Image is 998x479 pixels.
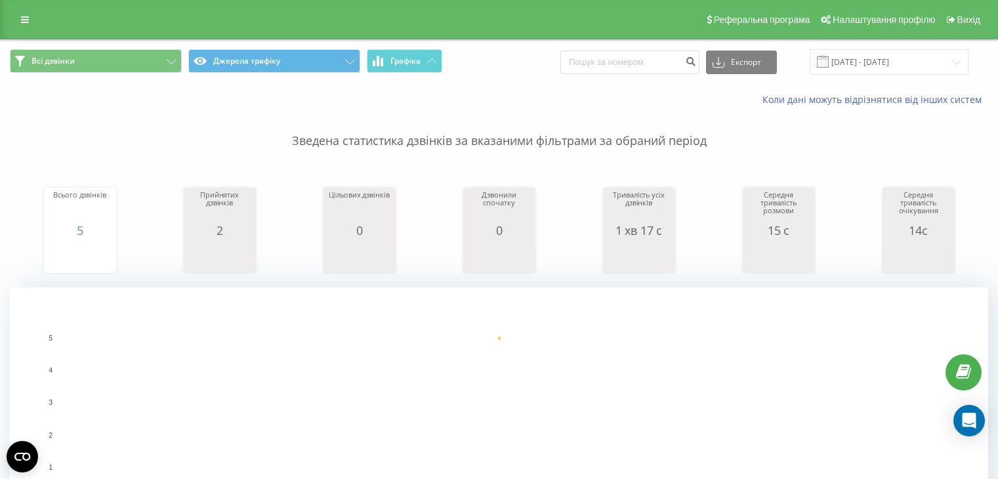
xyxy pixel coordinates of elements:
input: Пошук за номером [560,51,699,74]
font: 5 [77,222,83,238]
font: Вихід [957,14,980,25]
font: Налаштування профілю [833,14,935,25]
font: 0 [496,222,503,238]
svg: Діаграма. [327,237,392,276]
button: Експорт [706,51,777,74]
a: Коли дані можуть відрізнятися від інших систем [762,93,988,106]
text: 2 [49,432,52,439]
font: Графіка [390,55,421,66]
font: Тривалість усіх дзвінків [613,190,664,207]
font: Всього дзвінків [53,190,106,199]
font: Дзвонили спочатку [482,190,516,207]
svg: Діаграма. [606,237,672,276]
text: 3 [49,400,52,407]
button: Всі дзвінки [10,49,182,73]
font: 2 [217,222,223,238]
font: Середня тривалість розмови [760,190,797,215]
text: 5 [49,335,52,342]
button: Джерела трафіку [188,49,360,73]
font: Експорт [731,56,761,68]
svg: Діаграма. [187,237,253,276]
svg: Діаграма. [467,237,532,276]
text: 4 [49,367,52,374]
svg: Діаграма. [47,237,113,276]
font: Середня тривалість очікування [899,190,938,215]
font: 14с [909,222,927,238]
div: Відкрити Intercom Messenger [953,405,985,436]
font: Реферальна програма [714,14,810,25]
font: Коли дані можуть відрізнятися від інших систем [762,93,982,106]
font: 0 [356,222,363,238]
svg: Діаграма. [886,237,951,276]
font: 15 с [768,222,789,238]
font: 1 хв 17 с [615,222,662,238]
font: Всі дзвінки [31,55,75,66]
svg: Діаграма. [746,237,812,276]
font: Цільових дзвінків [329,190,389,199]
text: 1 [49,464,52,471]
font: Джерела трафіку [213,55,280,66]
font: Зведена статистика дзвінків за вказаними фільтрами за обраний період [292,133,707,148]
button: Графіка [367,49,442,73]
font: Прийнятих дзвінків [200,190,239,207]
button: Відкрити віджет CMP [7,441,38,472]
